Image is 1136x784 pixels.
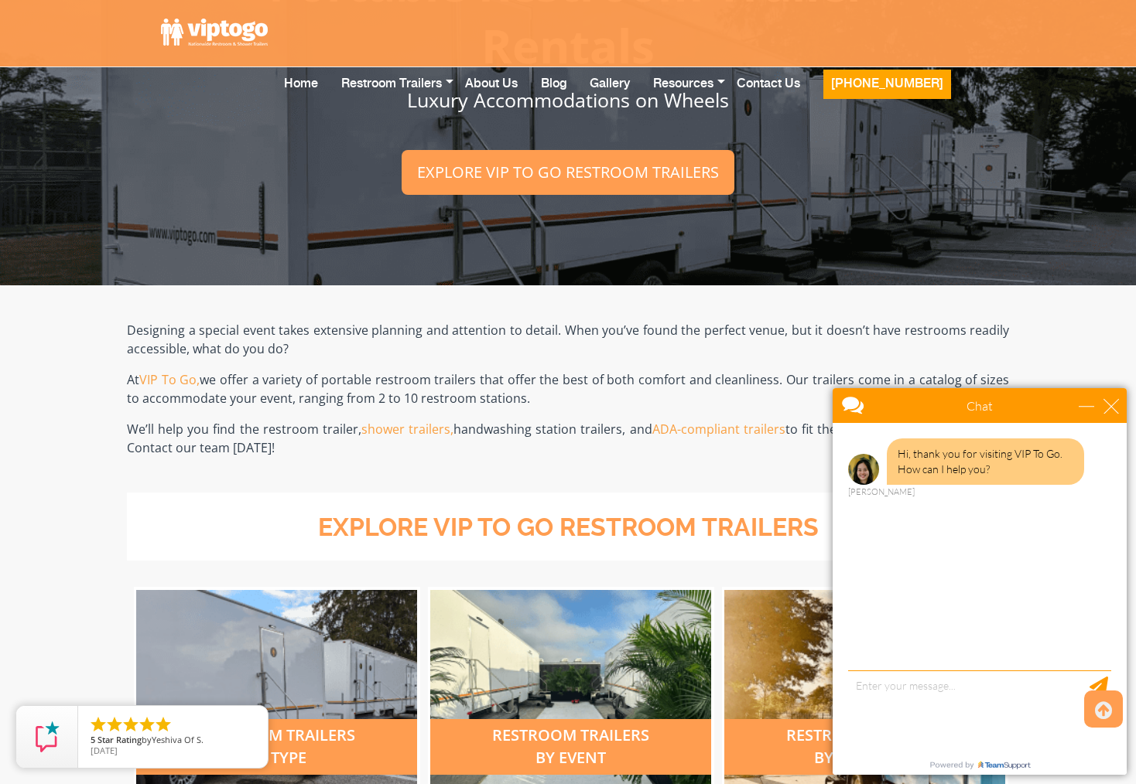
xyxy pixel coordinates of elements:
li:  [154,715,173,734]
iframe: Live Chat Box [823,379,1136,784]
h3: explore vip to go restroom trailers [149,514,987,541]
a: About Us [453,63,529,124]
a: shower trailers, [361,421,453,438]
span: 5 [91,734,95,745]
a: Resources [642,63,725,124]
div: restroom trailers by type [136,719,417,775]
span: [DATE] [91,745,118,756]
li:  [121,715,140,734]
a: Contact Us [725,63,812,124]
a: ADA-compliant trailers [652,421,785,438]
a: Explore VIP To Go restroom trailers [402,150,734,194]
img: Review Rating [32,721,63,752]
span: Star Rating [98,734,142,745]
div: restroom trailers by location [724,719,1005,775]
p: At we offer a variety of portable restroom trailers that offer the best of both comfort and clean... [127,370,1009,407]
li:  [89,715,108,734]
a: Blog [529,63,578,124]
li:  [138,715,156,734]
a: Restroom Trailers [330,63,453,124]
button: [PHONE_NUMBER] [823,70,951,99]
a: Gallery [578,63,642,124]
p: Designing a special event takes extensive planning and attention to detail. When you’ve found the... [127,321,1009,358]
p: We’ll help you find the restroom trailer, handwashing station trailers, and to fit the size and n... [127,420,1009,457]
span: Yeshiva Of S. [152,734,204,745]
a: Home [272,63,330,124]
li:  [105,715,124,734]
a: [PHONE_NUMBER] [812,63,963,132]
a: VIP To Go, [139,371,200,388]
span: by [91,735,255,746]
div: restroom trailers by event [430,719,711,775]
